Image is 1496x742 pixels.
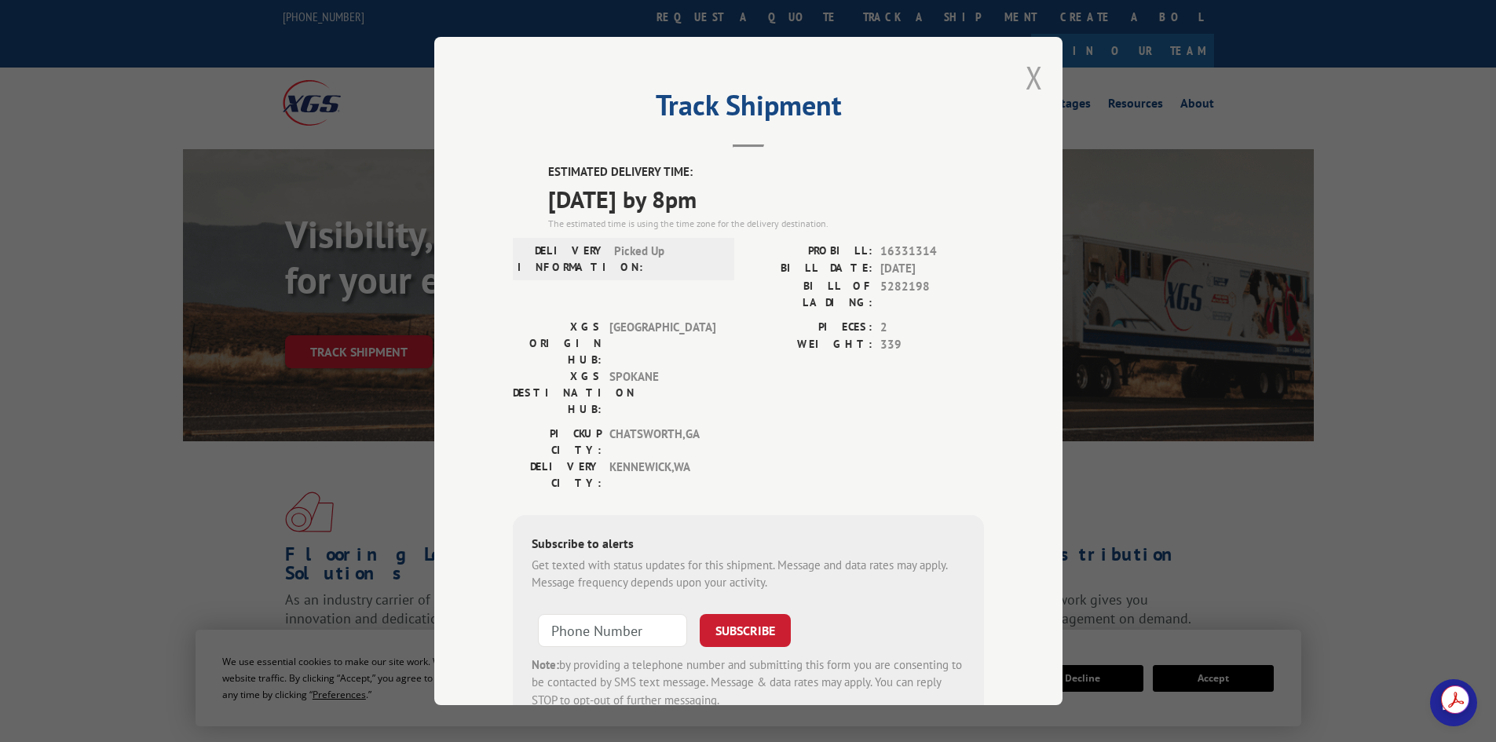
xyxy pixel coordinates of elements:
div: by providing a telephone number and submitting this form you are consenting to be contacted by SM... [532,656,965,710]
label: DELIVERY CITY: [513,459,602,492]
label: PICKUP CITY: [513,426,602,459]
span: Picked Up [614,243,720,276]
label: DELIVERY INFORMATION: [518,243,606,276]
label: XGS ORIGIN HUB: [513,319,602,368]
label: ESTIMATED DELIVERY TIME: [548,163,984,181]
div: Open chat [1430,679,1477,726]
span: 2 [880,319,984,337]
span: [DATE] by 8pm [548,181,984,217]
label: WEIGHT: [748,336,872,354]
label: XGS DESTINATION HUB: [513,368,602,418]
span: [GEOGRAPHIC_DATA] [609,319,715,368]
h2: Track Shipment [513,94,984,124]
label: BILL OF LADING: [748,278,872,311]
label: PIECES: [748,319,872,337]
span: [DATE] [880,260,984,278]
div: Get texted with status updates for this shipment. Message and data rates may apply. Message frequ... [532,557,965,592]
label: BILL DATE: [748,260,872,278]
div: The estimated time is using the time zone for the delivery destination. [548,217,984,231]
span: KENNEWICK , WA [609,459,715,492]
span: 5282198 [880,278,984,311]
span: CHATSWORTH , GA [609,426,715,459]
input: Phone Number [538,614,687,647]
strong: Note: [532,657,559,672]
button: SUBSCRIBE [700,614,791,647]
span: SPOKANE [609,368,715,418]
button: Close modal [1026,57,1043,98]
div: Subscribe to alerts [532,534,965,557]
span: 16331314 [880,243,984,261]
span: 339 [880,336,984,354]
label: PROBILL: [748,243,872,261]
